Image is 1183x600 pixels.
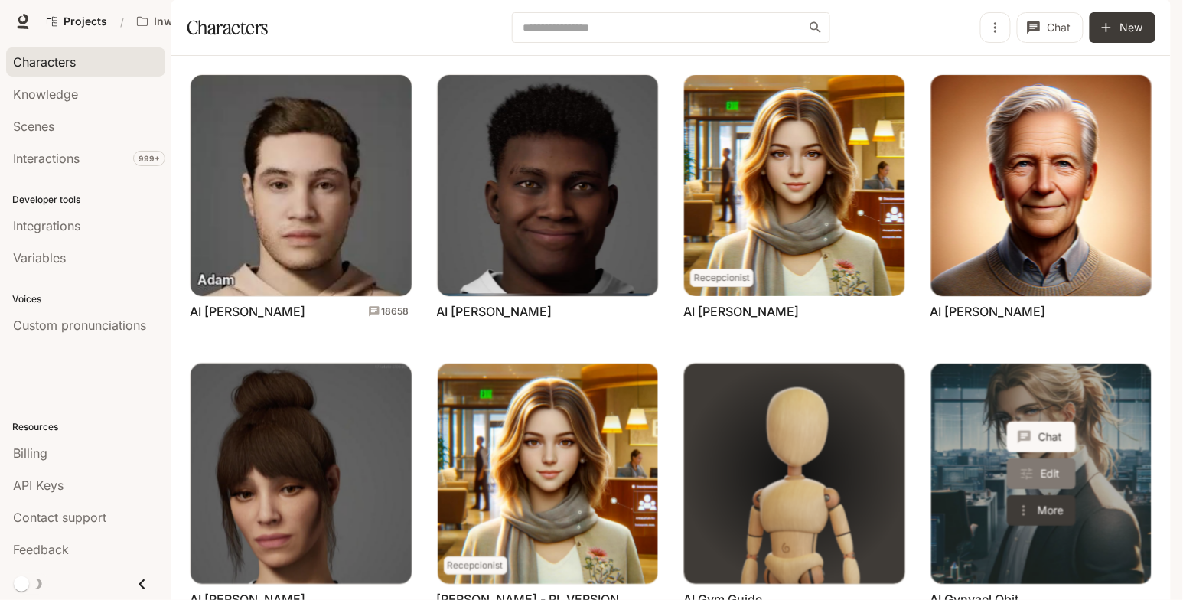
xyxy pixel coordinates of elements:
a: AI [PERSON_NAME] [190,303,305,320]
p: Inworld AI Demos kamil [154,15,240,28]
img: Aida Carewell - PL VERSION [438,364,659,585]
div: / [114,14,130,30]
p: 18658 [382,305,409,318]
button: More actions [1007,495,1076,526]
button: Chat [1017,12,1084,43]
img: AI Aida Carewell [684,75,905,296]
a: AI [PERSON_NAME] [683,303,799,320]
button: New [1090,12,1155,43]
a: AI Gynvael Qbit [931,364,1152,585]
a: AI [PERSON_NAME] [437,303,552,320]
img: AI Anna [191,364,412,585]
a: Total conversations [368,305,409,318]
button: Chat with AI Gynvael Qbit [1007,422,1076,452]
button: Open workspace menu [130,6,263,37]
img: AI Adam [191,75,412,296]
a: Edit AI Gynvael Qbit [1007,458,1076,489]
a: Go to projects [40,6,114,37]
img: AI Alfred von Cache [931,75,1152,296]
img: AI Adebayo Ogunlesi [438,75,659,296]
h1: Characters [187,12,268,43]
img: AI Gym Guide [684,364,905,585]
a: AI [PERSON_NAME] [930,303,1046,320]
span: Projects [64,15,107,28]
